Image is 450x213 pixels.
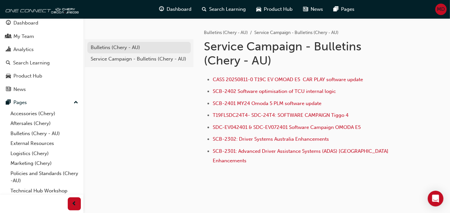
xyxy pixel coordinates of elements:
div: Search Learning [13,59,50,67]
span: News [311,6,323,13]
span: guage-icon [159,5,164,13]
a: SDC-EV042401 & SDC-EV072401 Software Campaign OMODA E5 [213,124,361,130]
span: up-icon [74,98,78,107]
a: news-iconNews [298,3,329,16]
span: news-icon [303,5,308,13]
span: Product Hub [264,6,293,13]
a: car-iconProduct Hub [251,3,298,16]
span: car-icon [6,73,11,79]
a: Technical Hub Workshop information [8,186,81,203]
span: pages-icon [6,100,11,106]
a: CASS 20250811-0 T19C EV OMOAD E5 CAR PLAY software update [213,77,363,82]
a: Bulletins (Chery - AU) [87,42,191,53]
a: SCB-2302: Driver Systems Australia Enhancements [213,136,329,142]
div: Analytics [13,46,34,53]
a: News [3,83,81,96]
a: Service Campaign - Bulletins (Chery - AU) [87,53,191,65]
a: Dashboard [3,17,81,29]
span: chart-icon [6,47,11,53]
a: Accessories (Chery) [8,109,81,119]
div: My Team [13,33,34,40]
button: MD [435,4,447,15]
button: DashboardMy TeamAnalyticsSearch LearningProduct HubNews [3,16,81,97]
div: Dashboard [13,19,38,27]
a: Policies and Standards (Chery -AU) [8,169,81,186]
h1: Service Campaign - Bulletins (Chery - AU) [204,39,400,68]
a: Marketing (Chery) [8,158,81,169]
a: Product Hub [3,70,81,82]
a: Bulletins (Chery - AU) [8,129,81,139]
div: Service Campaign - Bulletins (Chery - AU) [91,55,188,63]
div: Product Hub [13,72,42,80]
div: Open Intercom Messenger [428,191,443,206]
span: news-icon [6,87,11,93]
button: Pages [3,97,81,109]
a: SCB-2401 MY24 Omoda 5 PLM software update [213,100,321,106]
a: Search Learning [3,57,81,69]
img: oneconnect [3,3,79,16]
span: Search Learning [209,6,246,13]
div: Bulletins (Chery - AU) [91,44,188,51]
span: Pages [341,6,355,13]
span: Dashboard [167,6,192,13]
span: MD [437,6,445,13]
span: prev-icon [72,200,77,208]
a: Logistics (Chery) [8,149,81,159]
a: SCB-2301: Advanced Driver Assistance Systems (ADAS) [GEOGRAPHIC_DATA] Enhancements [213,148,390,164]
span: search-icon [202,5,207,13]
a: search-iconSearch Learning [197,3,251,16]
span: car-icon [257,5,261,13]
a: Bulletins (Chery - AU) [204,30,248,35]
span: people-icon [6,34,11,40]
span: search-icon [6,60,10,66]
span: pages-icon [334,5,339,13]
div: News [13,86,26,93]
a: SCB-2402 Software optimisation of TCU internal logic [213,88,336,94]
a: guage-iconDashboard [154,3,197,16]
li: Service Campaign - Bulletins (Chery - AU) [254,29,338,37]
a: Analytics [3,44,81,56]
a: External Resources [8,138,81,149]
span: guage-icon [6,20,11,26]
div: Pages [13,99,27,106]
a: My Team [3,30,81,43]
a: T19FLSDC24T4- SDC-24T4: SOFTWARE CAMPAIGN Tiggo 4 [213,112,349,118]
a: pages-iconPages [329,3,360,16]
a: Aftersales (Chery) [8,118,81,129]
